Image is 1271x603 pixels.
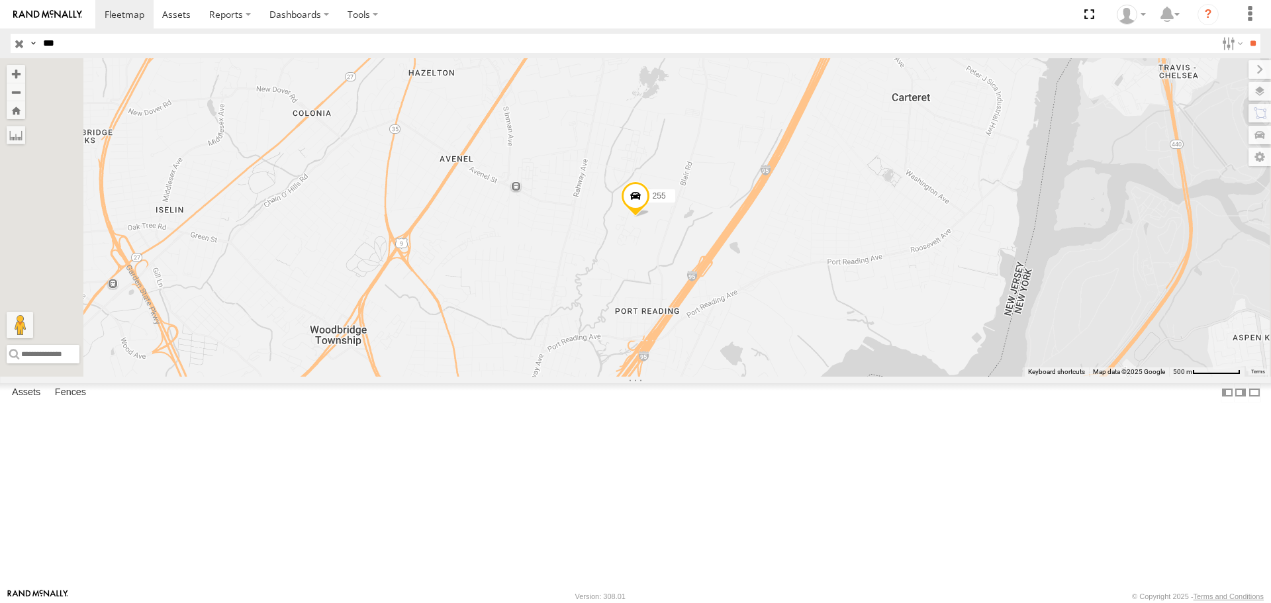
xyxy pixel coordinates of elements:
[1221,383,1234,402] label: Dock Summary Table to the Left
[7,312,33,338] button: Drag Pegman onto the map to open Street View
[575,592,626,600] div: Version: 308.01
[7,126,25,144] label: Measure
[5,384,47,402] label: Assets
[1169,367,1245,377] button: Map Scale: 500 m per 69 pixels
[1198,4,1219,25] i: ?
[48,384,93,402] label: Fences
[13,10,82,19] img: rand-logo.svg
[653,191,666,201] span: 255
[1248,383,1261,402] label: Hide Summary Table
[1251,369,1265,374] a: Terms (opens in new tab)
[7,590,68,603] a: Visit our Website
[1194,592,1264,600] a: Terms and Conditions
[7,83,25,101] button: Zoom out
[7,101,25,119] button: Zoom Home
[1132,592,1264,600] div: © Copyright 2025 -
[7,65,25,83] button: Zoom in
[1112,5,1151,24] div: Kerry Mac Phee
[1028,367,1085,377] button: Keyboard shortcuts
[1093,368,1165,375] span: Map data ©2025 Google
[1173,368,1192,375] span: 500 m
[1248,148,1271,166] label: Map Settings
[28,34,38,53] label: Search Query
[1234,383,1247,402] label: Dock Summary Table to the Right
[1217,34,1245,53] label: Search Filter Options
